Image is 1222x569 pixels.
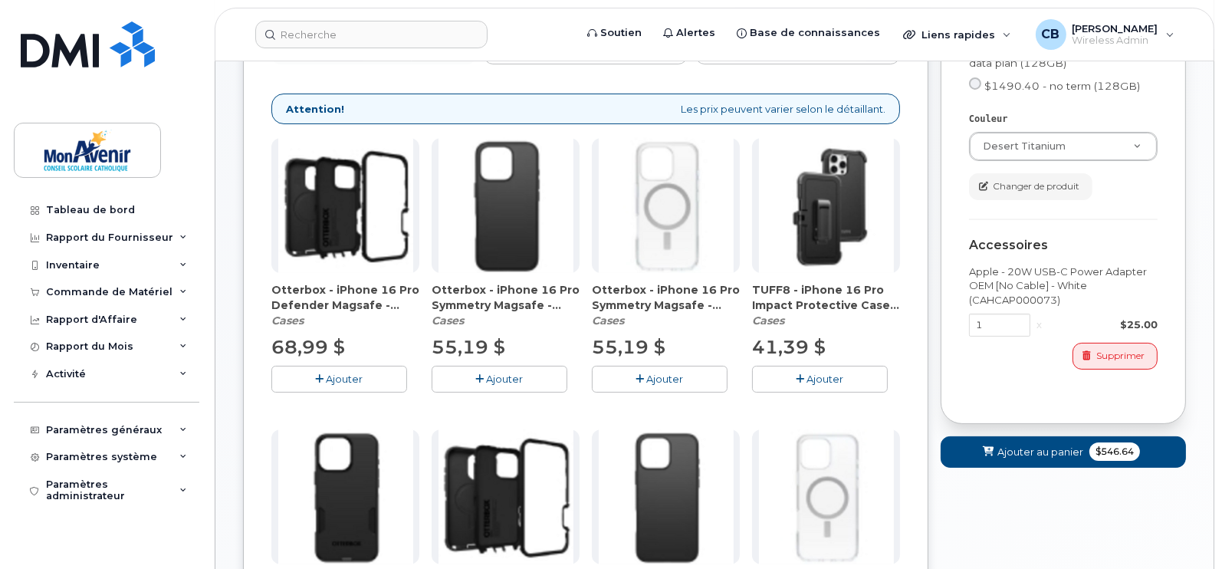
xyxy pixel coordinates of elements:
[1073,35,1158,47] span: Wireless Admin
[599,138,734,273] img: accessory37013.JPG
[271,282,419,313] span: Otterbox - iPhone 16 Pro Defender Magsafe - Black (CACIBE000629)
[1073,343,1158,370] button: Supprimer
[592,366,728,393] button: Ajouter
[647,373,684,385] span: Ajouter
[752,282,900,328] div: TUFF8 - iPhone 16 Pro Impact Protective Case w/ Holster - Black (CACIBE000643)
[969,238,1158,252] div: Accessoires
[1025,19,1185,50] div: Chaima Ben Salah
[599,429,734,564] img: accessory37018.JPG
[759,429,894,564] img: accessory37017.JPG
[984,80,1140,92] span: $1490.40 - no term (128GB)
[1030,317,1048,332] div: x
[752,336,826,358] span: 41,39 $
[652,18,726,48] a: Alertes
[432,314,464,327] em: Cases
[577,18,652,48] a: Soutien
[592,282,740,313] span: Otterbox - iPhone 16 Pro Symmetry Magsafe - Clear (CACIBE000630)
[1048,317,1158,332] div: $25.00
[600,25,642,41] span: Soutien
[1073,22,1158,35] span: [PERSON_NAME]
[271,314,304,327] em: Cases
[487,373,524,385] span: Ajouter
[726,18,891,48] a: Base de connaissances
[327,373,363,385] span: Ajouter
[286,102,344,117] strong: Attention!
[969,173,1092,200] button: Changer de produit
[752,366,888,393] button: Ajouter
[271,366,407,393] button: Ajouter
[592,282,740,328] div: Otterbox - iPhone 16 Pro Symmetry Magsafe - Clear (CACIBE000630)
[759,138,894,273] img: accessory37021.JPG
[892,19,1022,50] div: Liens rapides
[807,373,844,385] span: Ajouter
[676,25,715,41] span: Alertes
[969,77,981,90] input: $1490.40 - no term (128GB)
[278,429,413,564] img: accessory37015.JPG
[983,140,1066,152] span: Desert Titanium
[439,429,573,564] img: accessory37016.JPG
[993,179,1079,193] span: Changer de produit
[432,282,580,313] span: Otterbox - iPhone 16 Pro Symmetry Magsafe - Black (CACIBE000631)
[1042,25,1060,44] span: CB
[1096,349,1145,363] span: Supprimer
[432,336,505,358] span: 55,19 $
[255,21,488,48] input: Recherche
[921,28,995,41] span: Liens rapides
[969,44,1151,69] span: $521.64 - 2 year term - voice & data plan (128GB)
[278,138,413,273] img: accessory37012.JPG
[941,436,1186,468] button: Ajouter au panier $546.64
[271,282,419,328] div: Otterbox - iPhone 16 Pro Defender Magsafe - Black (CACIBE000629)
[969,113,1158,126] div: Couleur
[969,265,1158,308] div: Apple - 20W USB-C Power Adapter OEM [No Cable] - White (CAHCAP000073)
[432,282,580,328] div: Otterbox - iPhone 16 Pro Symmetry Magsafe - Black (CACIBE000631)
[750,25,880,41] span: Base de connaissances
[271,94,900,125] div: Les prix peuvent varier selon le détaillant.
[752,314,784,327] em: Cases
[1089,442,1140,461] span: $546.64
[271,336,345,358] span: 68,99 $
[997,445,1083,459] span: Ajouter au panier
[439,138,573,273] img: accessory37014.JPG
[592,314,624,327] em: Cases
[970,133,1157,160] a: Desert Titanium
[432,366,567,393] button: Ajouter
[592,336,665,358] span: 55,19 $
[752,282,900,313] span: TUFF8 - iPhone 16 Pro Impact Protective Case w/ Holster - Black (CACIBE000643)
